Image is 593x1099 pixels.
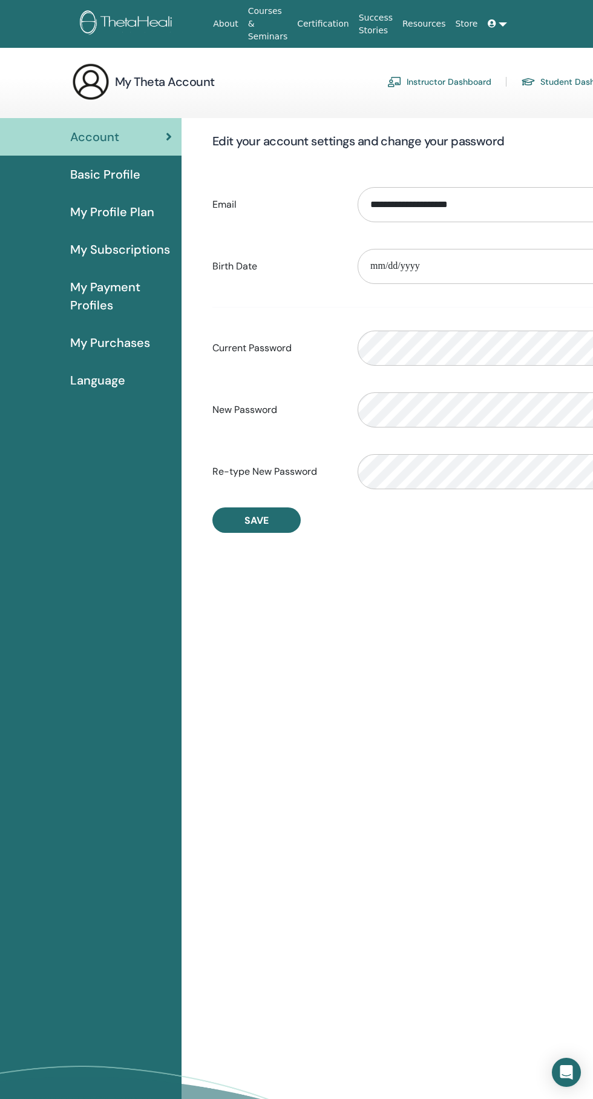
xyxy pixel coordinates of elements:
a: Certification [292,13,353,35]
label: New Password [203,398,349,421]
a: About [208,13,243,35]
img: chalkboard-teacher.svg [387,76,402,87]
img: generic-user-icon.jpg [71,62,110,101]
span: My Purchases [70,334,150,352]
a: Resources [398,13,451,35]
span: Account [70,128,119,146]
span: My Subscriptions [70,240,170,259]
span: My Profile Plan [70,203,154,221]
label: Birth Date [203,255,349,278]
a: Store [450,13,482,35]
label: Current Password [203,337,349,360]
a: Instructor Dashboard [387,72,491,91]
img: logo.png [80,10,197,38]
button: Save [212,507,301,533]
h3: My Theta Account [115,73,214,90]
img: graduation-cap.svg [521,77,536,87]
label: Re-type New Password [203,460,349,483]
span: Language [70,371,125,389]
a: Success Stories [354,7,398,42]
span: Save [244,514,269,527]
div: Open Intercom Messenger [552,1058,581,1087]
span: Basic Profile [70,165,140,183]
label: Email [203,193,349,216]
span: My Payment Profiles [70,278,172,314]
